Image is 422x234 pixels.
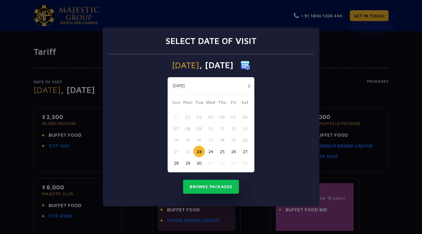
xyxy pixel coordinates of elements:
[205,157,216,169] button: 01
[170,146,182,157] button: 21
[216,157,228,169] button: 02
[199,61,233,69] span: , [DATE]
[239,99,251,108] span: Sat
[170,99,182,108] span: Sun
[193,123,205,134] button: 09
[165,36,257,46] h3: Select date of visit
[239,146,251,157] button: 27
[239,134,251,146] button: 20
[182,123,193,134] button: 08
[216,111,228,123] button: 04
[193,157,205,169] button: 30
[182,111,193,123] button: 01
[182,134,193,146] button: 15
[205,123,216,134] button: 10
[172,61,199,69] span: [DATE]
[228,99,239,108] span: Fri
[170,123,182,134] button: 07
[193,111,205,123] button: 02
[183,180,239,194] button: Browse Packages
[169,81,188,91] button: [DATE]
[170,111,182,123] button: 31
[228,146,239,157] button: 26
[182,99,193,108] span: Mon
[228,134,239,146] button: 19
[228,157,239,169] button: 03
[239,123,251,134] button: 13
[228,111,239,123] button: 05
[216,134,228,146] button: 18
[239,157,251,169] button: 04
[239,111,251,123] button: 06
[170,134,182,146] button: 14
[241,60,250,70] img: calender icon
[182,146,193,157] button: 22
[216,123,228,134] button: 11
[228,123,239,134] button: 12
[193,146,205,157] button: 23
[205,111,216,123] button: 03
[216,146,228,157] button: 25
[193,99,205,108] span: Tue
[205,134,216,146] button: 17
[193,134,205,146] button: 16
[170,157,182,169] button: 28
[205,99,216,108] span: Wed
[216,99,228,108] span: Thu
[182,157,193,169] button: 29
[205,146,216,157] button: 24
